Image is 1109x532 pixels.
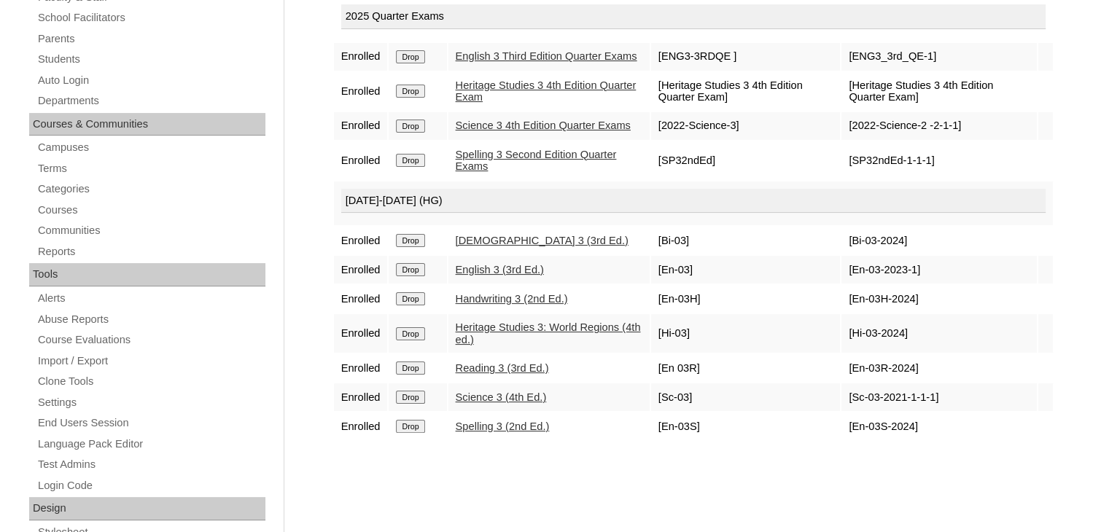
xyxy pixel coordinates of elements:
[341,189,1046,214] div: [DATE]-[DATE] (HG)
[334,354,388,382] td: Enrolled
[396,85,424,98] input: Drop
[36,289,265,308] a: Alerts
[29,113,265,136] div: Courses & Communities
[334,256,388,283] td: Enrolled
[841,285,1036,313] td: [En-03H-2024]
[651,141,841,180] td: [SP32ndEd]
[841,412,1036,440] td: [En-03S-2024]
[841,314,1036,353] td: [Hi-03-2024]
[334,412,388,440] td: Enrolled
[334,72,388,111] td: Enrolled
[334,112,388,140] td: Enrolled
[36,455,265,474] a: Test Admins
[396,361,424,375] input: Drop
[36,435,265,453] a: Language Pack Editor
[651,256,841,283] td: [En-03]
[341,4,1046,29] div: 2025 Quarter Exams
[456,362,549,374] a: Reading 3 (3rd Ed.)
[841,112,1036,140] td: [2022-Science-2 -2-1-1]
[396,120,424,133] input: Drop
[841,256,1036,283] td: [En-03-2023-1]
[651,383,841,411] td: [Sc-03]
[36,138,265,157] a: Campuses
[334,314,388,353] td: Enrolled
[651,43,841,71] td: [ENG3-3RDQE ]
[36,9,265,27] a: School Facilitators
[396,420,424,433] input: Drop
[334,383,388,411] td: Enrolled
[396,327,424,340] input: Drop
[396,154,424,167] input: Drop
[456,235,629,246] a: [DEMOGRAPHIC_DATA] 3 (3rd Ed.)
[841,141,1036,180] td: [SP32ndEd-1-1-1]
[334,227,388,254] td: Enrolled
[651,285,841,313] td: [En-03H]
[36,30,265,48] a: Parents
[36,50,265,69] a: Students
[841,72,1036,111] td: [Heritage Studies 3 4th Edition Quarter Exam]
[396,50,424,63] input: Drop
[456,420,550,432] a: Spelling 3 (2nd Ed.)
[36,92,265,110] a: Departments
[36,71,265,90] a: Auto Login
[651,112,841,140] td: [2022-Science-3]
[36,477,265,495] a: Login Code
[456,391,547,403] a: Science 3 (4th Ed.)
[841,43,1036,71] td: [ENG3_3rd_QE-1]
[841,227,1036,254] td: [Bi-03-2024]
[36,160,265,178] a: Terms
[36,243,265,261] a: Reports
[456,321,641,345] a: Heritage Studies 3: World Regions (4th ed.)
[36,331,265,349] a: Course Evaluations
[334,43,388,71] td: Enrolled
[651,72,841,111] td: [Heritage Studies 3 4th Edition Quarter Exam]
[651,354,841,382] td: [En 03R]
[841,383,1036,411] td: [Sc-03-2021-1-1-1]
[651,412,841,440] td: [En-03S]
[456,79,637,103] a: Heritage Studies 3 4th Edition Quarter Exam
[36,372,265,391] a: Clone Tools
[36,352,265,370] a: Import / Export
[651,227,841,254] td: [Bi-03]
[841,354,1036,382] td: [En-03R-2024]
[36,394,265,412] a: Settings
[456,264,544,275] a: English 3 (3rd Ed.)
[651,314,841,353] td: [Hi-03]
[36,414,265,432] a: End Users Session
[29,263,265,286] div: Tools
[396,391,424,404] input: Drop
[36,180,265,198] a: Categories
[36,201,265,219] a: Courses
[36,310,265,329] a: Abuse Reports
[456,120,631,131] a: Science 3 4th Edition Quarter Exams
[396,292,424,305] input: Drop
[456,149,617,173] a: Spelling 3 Second Edition Quarter Exams
[396,263,424,276] input: Drop
[29,497,265,520] div: Design
[334,141,388,180] td: Enrolled
[36,222,265,240] a: Communities
[396,234,424,247] input: Drop
[334,285,388,313] td: Enrolled
[456,293,568,305] a: Handwriting 3 (2nd Ed.)
[456,50,637,62] a: English 3 Third Edition Quarter Exams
